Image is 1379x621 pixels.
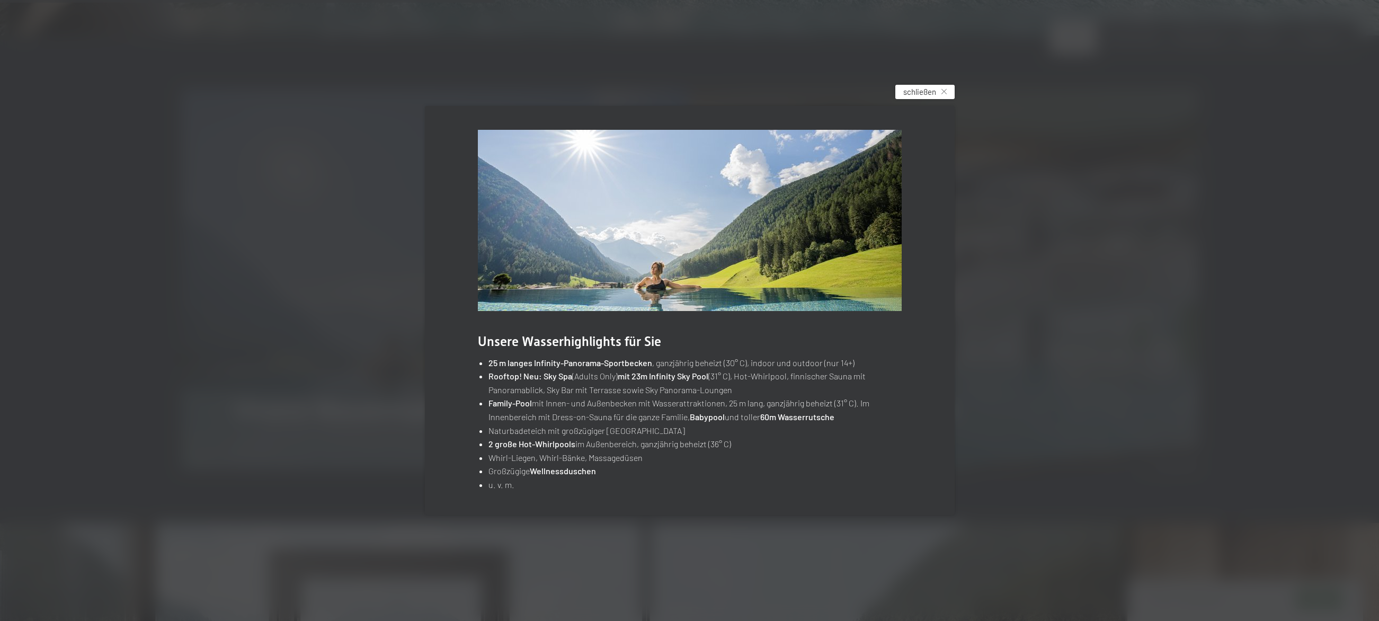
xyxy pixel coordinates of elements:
[488,369,901,396] li: (Adults Only) (31° C), Hot-Whirlpool, finnischer Sauna mit Panoramablick, Sky Bar mit Terrasse so...
[760,412,834,422] strong: 60m Wasserrutsche
[488,451,901,465] li: Whirl-Liegen, Whirl-Bänke, Massagedüsen
[690,412,725,422] strong: Babypool
[618,371,708,381] strong: mit 23m Infinity Sky Pool
[903,86,936,97] span: schließen
[488,356,901,370] li: , ganzjährig beheizt (30° C), indoor und outdoor (nur 14+)
[488,424,901,438] li: Naturbadeteich mit großzügiger [GEOGRAPHIC_DATA]
[530,466,596,476] strong: Wellnessduschen
[488,437,901,451] li: im Außenbereich, ganzjährig beheizt (36° C)
[488,371,572,381] strong: Rooftop! Neu: Sky Spa
[478,334,661,349] span: Unsere Wasserhighlights für Sie
[488,439,575,449] strong: 2 große Hot-Whirlpools
[488,478,901,492] li: u. v. m.
[488,396,901,423] li: mit Innen- und Außenbecken mit Wasserattraktionen, 25 m lang, ganzjährig beheizt (31° C). Im Inne...
[488,358,652,368] strong: 25 m langes Infinity-Panorama-Sportbecken
[488,398,532,408] strong: Family-Pool
[488,464,901,478] li: Großzügige
[478,130,902,311] img: Wasserträume mit Panoramablick auf die Landschaft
